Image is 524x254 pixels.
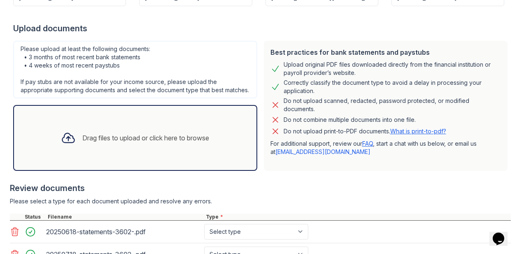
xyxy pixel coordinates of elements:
a: FAQ [362,140,373,147]
div: Do not upload scanned, redacted, password protected, or modified documents. [284,97,501,113]
a: [EMAIL_ADDRESS][DOMAIN_NAME] [275,148,370,155]
div: Do not combine multiple documents into one file. [284,115,416,125]
div: Please upload at least the following documents: • 3 months of most recent bank statements • 4 wee... [13,41,257,98]
div: Correctly classify the document type to avoid a delay in processing your application. [284,79,501,95]
div: Best practices for bank statements and paystubs [270,47,501,57]
div: Upload original PDF files downloaded directly from the financial institution or payroll provider’... [284,61,501,77]
div: Please select a type for each document uploaded and resolve any errors. [10,197,511,205]
p: Do not upload print-to-PDF documents. [284,127,446,135]
a: What is print-to-pdf? [390,128,446,135]
div: 20250618-statements-3602-.pdf [46,225,201,238]
div: Type [204,214,511,220]
iframe: chat widget [489,221,516,246]
div: Filename [46,214,204,220]
div: Upload documents [13,23,511,34]
div: Review documents [10,182,511,194]
div: Drag files to upload or click here to browse [82,133,209,143]
p: For additional support, review our , start a chat with us below, or email us at [270,140,501,156]
div: Status [23,214,46,220]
